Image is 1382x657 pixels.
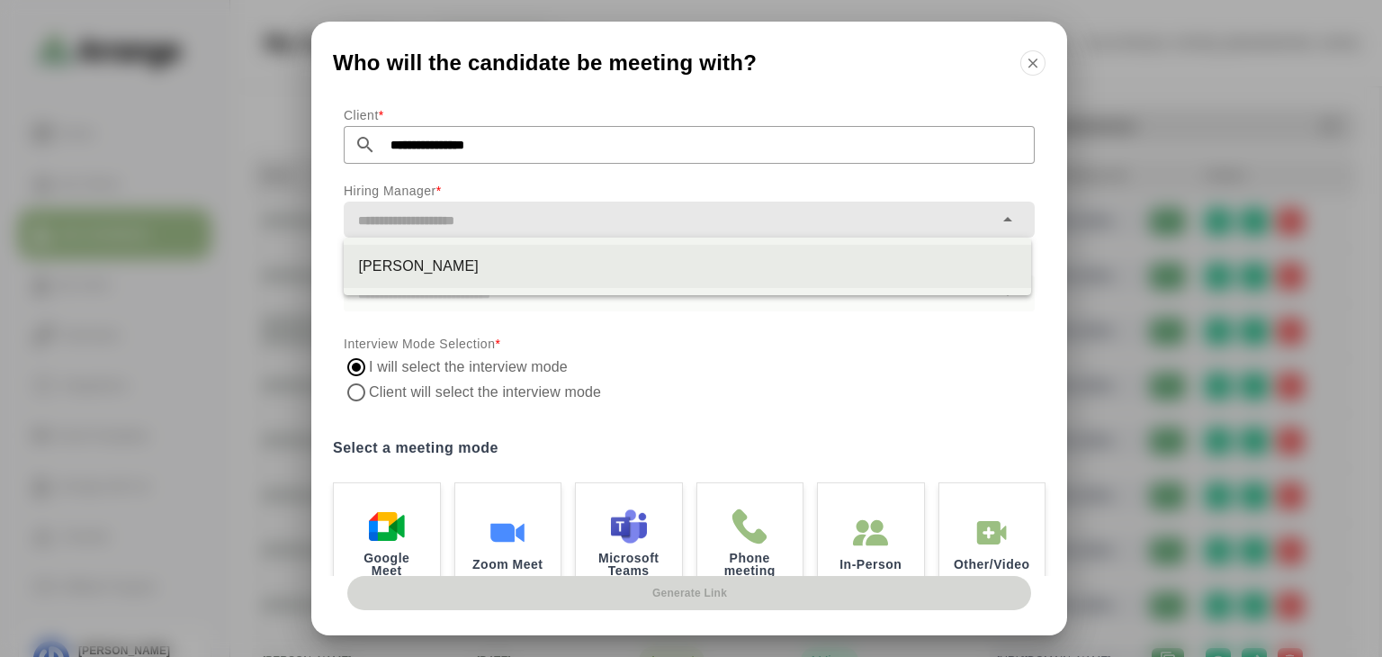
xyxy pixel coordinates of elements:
p: In-Person [839,558,902,571]
span: Who will the candidate be meeting with? [333,52,757,74]
p: Phone meeting [712,552,789,577]
img: In-Person [853,515,889,551]
p: Interview Mode Selection [344,333,1035,355]
p: Google Meet [348,552,426,577]
p: Other/Video [954,558,1030,571]
p: Hiring Manager [344,180,1035,202]
img: Phone meeting [731,508,767,544]
label: Select a meeting mode [333,436,1045,461]
label: Client will select the interview mode [369,380,686,405]
img: Zoom Meet [489,515,525,551]
div: [PERSON_NAME] [358,256,1017,277]
p: Client [344,104,1035,126]
p: Microsoft Teams [590,552,668,577]
img: In-Person [974,515,1010,551]
img: Google Meet [369,508,405,544]
label: I will select the interview mode [369,355,569,380]
img: Microsoft Teams [611,508,647,544]
p: Zoom Meet [472,558,543,571]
